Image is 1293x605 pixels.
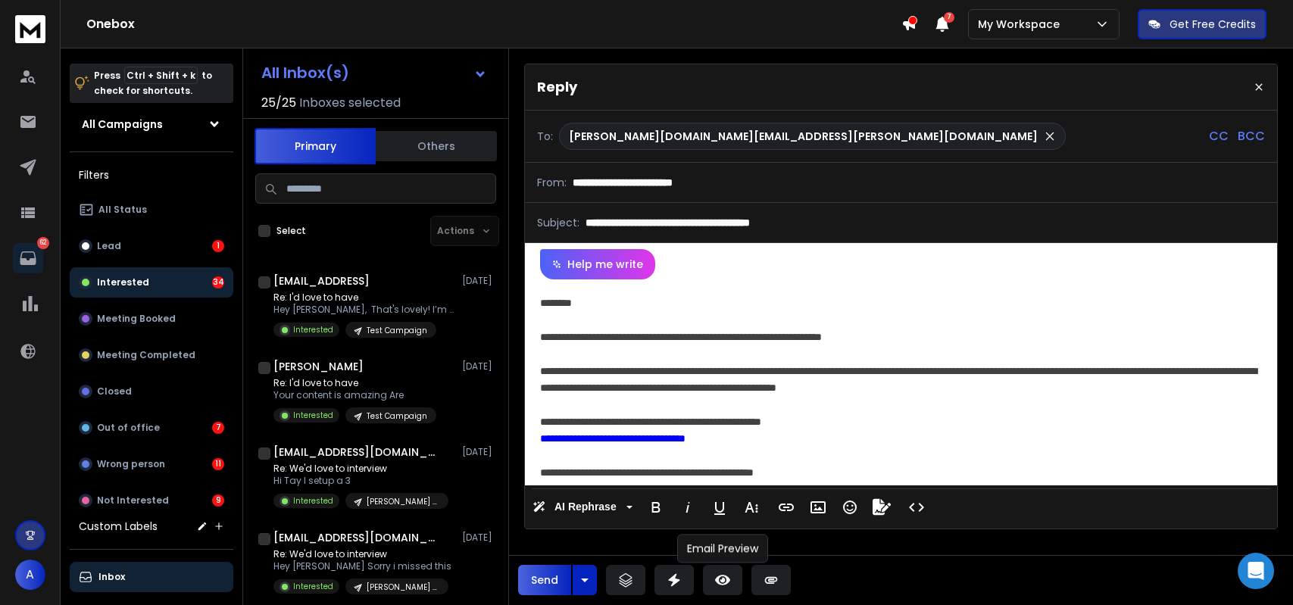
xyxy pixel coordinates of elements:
[255,128,376,164] button: Primary
[540,249,655,279] button: Help me write
[15,15,45,43] img: logo
[70,376,233,407] button: Closed
[70,267,233,298] button: Interested34
[273,530,440,545] h1: [EMAIL_ADDRESS][DOMAIN_NAME]
[212,422,224,434] div: 7
[978,17,1066,32] p: My Workspace
[97,276,149,288] p: Interested
[1138,9,1266,39] button: Get Free Credits
[70,304,233,334] button: Meeting Booked
[212,240,224,252] div: 1
[293,581,333,592] p: Interested
[273,292,455,304] p: Re: I'd love to have
[212,458,224,470] div: 11
[249,58,499,88] button: All Inbox(s)
[1209,127,1229,145] p: CC
[70,109,233,139] button: All Campaigns
[70,195,233,225] button: All Status
[367,325,427,336] p: Test Campaign
[273,475,448,487] p: Hi Tay I setup a 3
[462,532,496,544] p: [DATE]
[273,560,451,572] p: Hey [PERSON_NAME] Sorry i missed this
[569,129,1038,144] p: [PERSON_NAME][DOMAIN_NAME][EMAIL_ADDRESS][PERSON_NAME][DOMAIN_NAME]
[261,65,349,80] h1: All Inbox(s)
[293,324,333,335] p: Interested
[1170,17,1256,32] p: Get Free Credits
[537,129,553,144] p: To:
[97,349,195,361] p: Meeting Completed
[97,458,165,470] p: Wrong person
[273,463,448,475] p: Re: We'd love to interview
[376,129,497,163] button: Others
[70,413,233,443] button: Out of office7
[273,377,436,389] p: Re: I'd love to have
[367,410,427,422] p: Test Campaign
[86,15,901,33] h1: Onebox
[518,565,571,595] button: Send
[273,389,436,401] p: Your content is amazing Are
[97,385,132,398] p: Closed
[273,444,440,460] h1: [EMAIL_ADDRESS][DOMAIN_NAME]
[537,76,577,98] p: Reply
[804,492,832,522] button: Insert Image (Ctrl+P)
[273,359,364,374] h1: [PERSON_NAME]
[293,410,333,421] p: Interested
[70,231,233,261] button: Lead1
[97,494,169,507] p: Not Interested
[15,560,45,590] button: A
[293,495,333,507] p: Interested
[367,582,439,593] p: [PERSON_NAME] Podcast
[273,304,455,316] p: Hey [PERSON_NAME], That's lovely! I’m really
[867,492,896,522] button: Signature
[70,449,233,479] button: Wrong person11
[677,534,768,563] div: Email Preview
[273,273,370,288] h1: [EMAIL_ADDRESS]
[273,548,451,560] p: Re: We'd love to interview
[299,94,401,112] h3: Inboxes selected
[462,360,496,373] p: [DATE]
[13,243,43,273] a: 62
[70,164,233,186] h3: Filters
[529,492,636,522] button: AI Rephrase
[98,204,147,216] p: All Status
[82,117,163,132] h1: All Campaigns
[97,422,160,434] p: Out of office
[98,571,125,583] p: Inbox
[97,313,176,325] p: Meeting Booked
[462,446,496,458] p: [DATE]
[124,67,198,84] span: Ctrl + Shift + k
[537,175,567,190] p: From:
[367,496,439,507] p: [PERSON_NAME] Podcast
[551,501,620,513] span: AI Rephrase
[94,68,212,98] p: Press to check for shortcuts.
[79,519,158,534] h3: Custom Labels
[70,340,233,370] button: Meeting Completed
[70,562,233,592] button: Inbox
[212,276,224,288] div: 34
[462,275,496,287] p: [DATE]
[37,237,49,249] p: 62
[261,94,296,112] span: 25 / 25
[212,494,224,507] div: 9
[1238,553,1274,589] div: Open Intercom Messenger
[276,225,306,237] label: Select
[944,12,954,23] span: 7
[97,240,121,252] p: Lead
[70,485,233,516] button: Not Interested9
[1238,127,1265,145] p: BCC
[537,215,579,230] p: Subject:
[835,492,864,522] button: Emoticons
